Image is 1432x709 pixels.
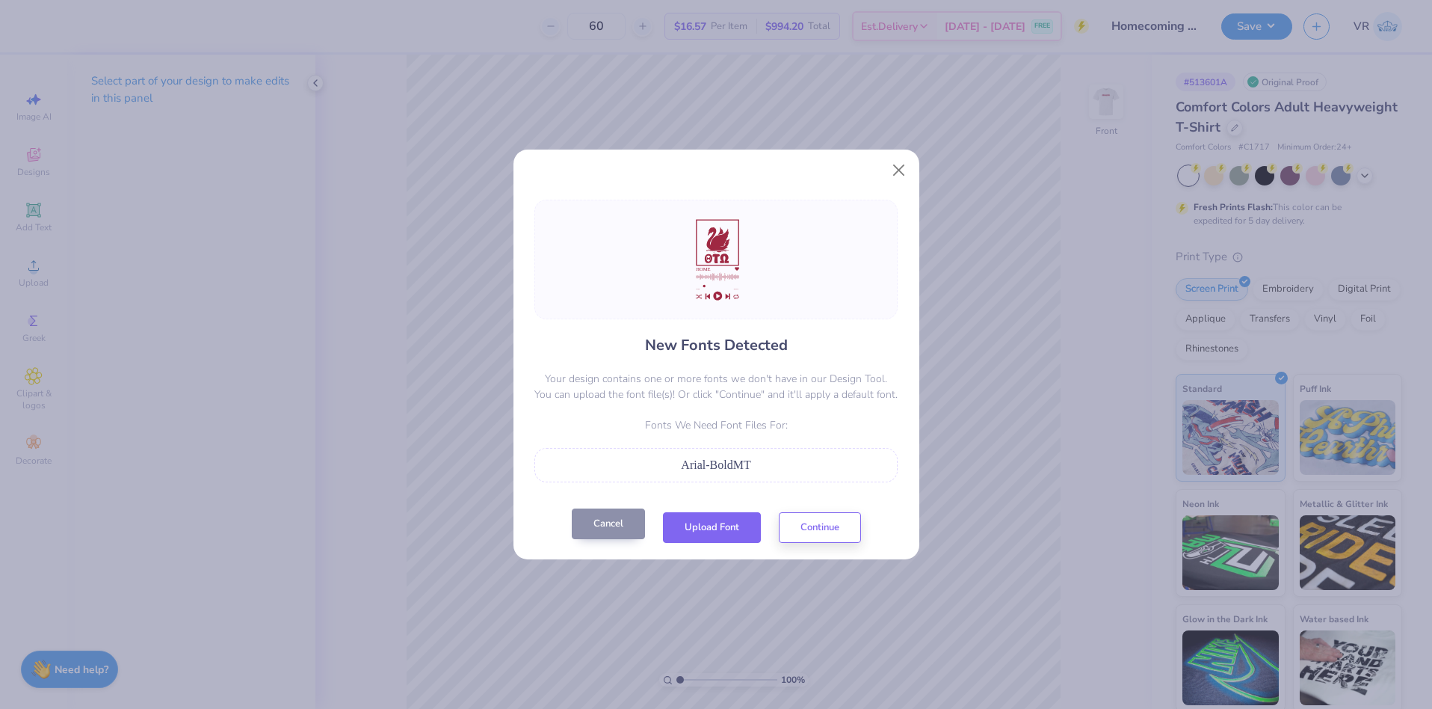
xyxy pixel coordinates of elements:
[534,417,898,433] p: Fonts We Need Font Files For:
[645,334,788,356] h4: New Fonts Detected
[779,512,861,543] button: Continue
[681,458,750,471] span: Arial-BoldMT
[572,509,645,539] button: Cancel
[884,156,913,184] button: Close
[534,371,898,402] p: Your design contains one or more fonts we don't have in our Design Tool. You can upload the font ...
[663,512,761,543] button: Upload Font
